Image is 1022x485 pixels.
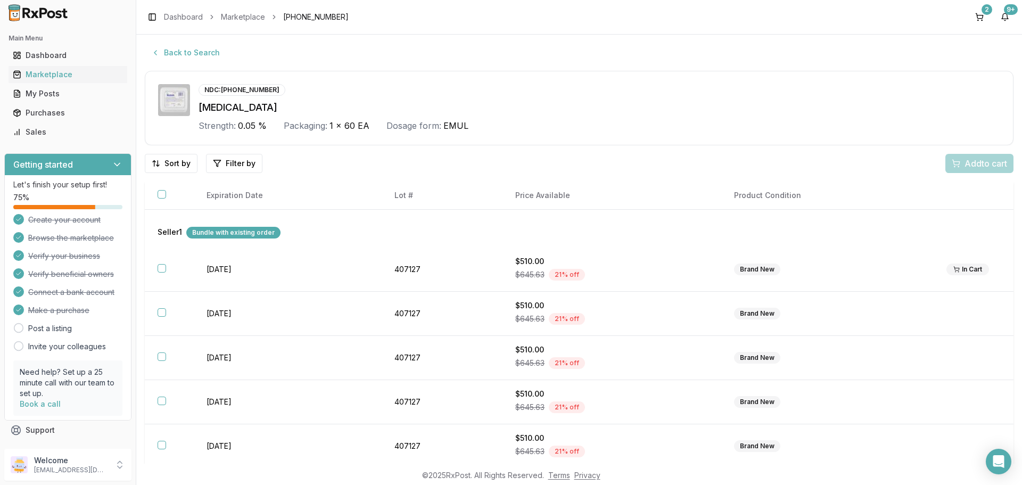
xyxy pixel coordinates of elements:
[4,440,131,459] button: Feedback
[329,119,369,132] span: 1 x 60 EA
[382,182,502,210] th: Lot #
[9,84,127,103] a: My Posts
[502,182,721,210] th: Price Available
[4,124,131,141] button: Sales
[549,401,585,413] div: 21 % off
[574,471,600,480] a: Privacy
[982,4,992,15] div: 2
[9,122,127,142] a: Sales
[158,84,190,116] img: Restasis 0.05 % EMUL
[4,421,131,440] button: Support
[26,444,62,455] span: Feedback
[13,69,123,80] div: Marketplace
[284,119,327,132] div: Packaging:
[734,352,780,364] div: Brand New
[158,227,182,239] span: Seller 1
[13,50,123,61] div: Dashboard
[549,269,585,281] div: 21 % off
[194,424,382,468] td: [DATE]
[548,471,570,480] a: Terms
[515,314,545,324] span: $645.63
[28,251,100,261] span: Verify your business
[186,227,281,239] div: Bundle with existing order
[194,182,382,210] th: Expiration Date
[549,446,585,457] div: 21 % off
[206,154,262,173] button: Filter by
[194,336,382,380] td: [DATE]
[164,12,349,22] nav: breadcrumb
[164,158,191,169] span: Sort by
[28,323,72,334] a: Post a listing
[515,402,545,413] span: $645.63
[28,341,106,352] a: Invite your colleagues
[226,158,256,169] span: Filter by
[443,119,468,132] span: EMUL
[382,292,502,336] td: 407127
[515,256,708,267] div: $510.00
[199,119,236,132] div: Strength:
[13,179,122,190] p: Let's finish your setup first!
[194,248,382,292] td: [DATE]
[515,433,708,443] div: $510.00
[13,158,73,171] h3: Getting started
[28,215,101,225] span: Create your account
[515,389,708,399] div: $510.00
[28,233,114,243] span: Browse the marketplace
[515,344,708,355] div: $510.00
[13,88,123,99] div: My Posts
[986,449,1011,474] div: Open Intercom Messenger
[199,84,285,96] div: NDC: [PHONE_NUMBER]
[4,47,131,64] button: Dashboard
[34,466,108,474] p: [EMAIL_ADDRESS][DOMAIN_NAME]
[515,446,545,457] span: $645.63
[145,154,197,173] button: Sort by
[9,34,127,43] h2: Main Menu
[549,313,585,325] div: 21 % off
[28,305,89,316] span: Make a purchase
[4,4,72,21] img: RxPost Logo
[515,358,545,368] span: $645.63
[4,85,131,102] button: My Posts
[549,357,585,369] div: 21 % off
[13,108,123,118] div: Purchases
[386,119,441,132] div: Dosage form:
[238,119,267,132] span: 0.05 %
[515,300,708,311] div: $510.00
[734,396,780,408] div: Brand New
[221,12,265,22] a: Marketplace
[382,336,502,380] td: 407127
[13,192,29,203] span: 75 %
[382,380,502,424] td: 407127
[4,104,131,121] button: Purchases
[1004,4,1018,15] div: 9+
[199,100,1000,115] div: [MEDICAL_DATA]
[515,269,545,280] span: $645.63
[194,292,382,336] td: [DATE]
[20,399,61,408] a: Book a call
[734,264,780,275] div: Brand New
[734,308,780,319] div: Brand New
[996,9,1013,26] button: 9+
[946,264,989,275] div: In Cart
[283,12,349,22] span: [PHONE_NUMBER]
[194,380,382,424] td: [DATE]
[13,127,123,137] div: Sales
[4,66,131,83] button: Marketplace
[382,424,502,468] td: 407127
[382,248,502,292] td: 407127
[34,455,108,466] p: Welcome
[20,367,116,399] p: Need help? Set up a 25 minute call with our team to set up.
[721,182,934,210] th: Product Condition
[9,65,127,84] a: Marketplace
[28,269,114,280] span: Verify beneficial owners
[164,12,203,22] a: Dashboard
[11,456,28,473] img: User avatar
[9,46,127,65] a: Dashboard
[145,43,226,62] button: Back to Search
[734,440,780,452] div: Brand New
[28,287,114,298] span: Connect a bank account
[971,9,988,26] button: 2
[9,103,127,122] a: Purchases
